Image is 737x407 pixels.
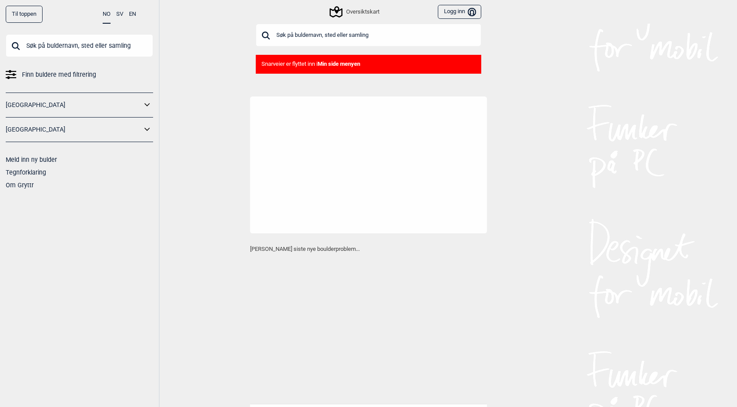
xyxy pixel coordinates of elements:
[22,68,96,81] span: Finn buldere med filtrering
[6,34,153,57] input: Søk på buldernavn, sted eller samling
[318,61,360,67] b: Min side menyen
[103,6,111,24] button: NO
[438,5,481,19] button: Logg inn
[256,55,481,74] div: Snarveier er flyttet inn i
[116,6,123,23] button: SV
[6,169,46,176] a: Tegnforklaring
[256,24,481,46] input: Søk på buldernavn, sted eller samling
[6,156,57,163] a: Meld inn ny bulder
[6,68,153,81] a: Finn buldere med filtrering
[6,99,142,111] a: [GEOGRAPHIC_DATA]
[6,6,43,23] div: Til toppen
[331,7,379,17] div: Oversiktskart
[250,245,487,253] p: [PERSON_NAME] siste nye boulderproblem...
[129,6,136,23] button: EN
[6,123,142,136] a: [GEOGRAPHIC_DATA]
[6,182,34,189] a: Om Gryttr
